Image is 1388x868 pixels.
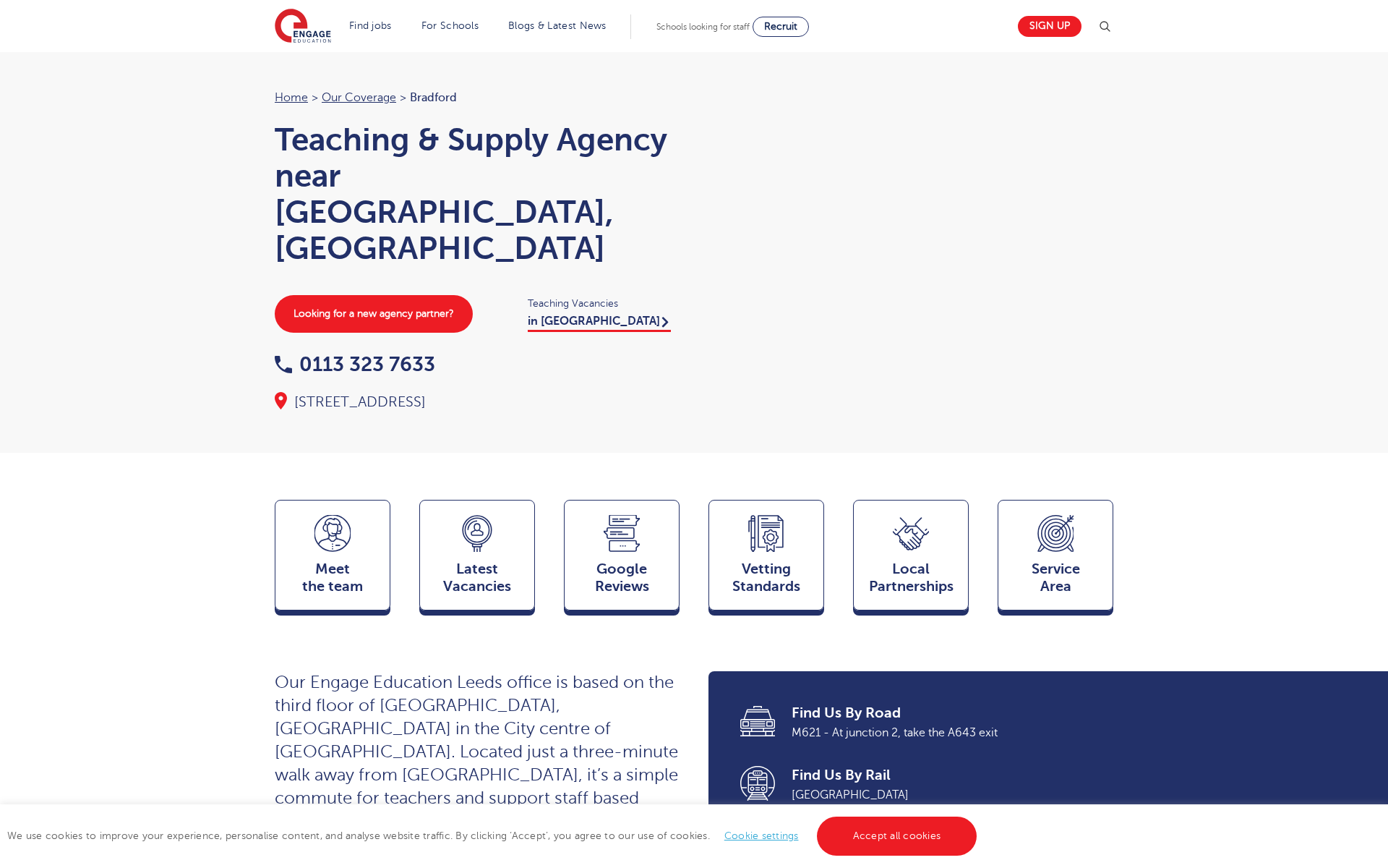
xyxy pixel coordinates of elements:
[275,500,390,617] a: Meetthe team
[572,561,672,595] span: Google Reviews
[410,91,457,104] span: Bradford
[817,817,977,856] a: Accept all cookies
[792,765,1093,786] span: Find Us By Rail
[528,295,680,312] span: Teaching Vacancies
[724,830,799,841] a: Cookie settings
[508,20,607,31] a: Blogs & Latest News
[853,500,969,617] a: Local Partnerships
[792,703,1093,723] span: Find Us By Road
[861,561,961,595] span: Local Partnerships
[275,122,680,266] h1: Teaching & Supply Agency near [GEOGRAPHIC_DATA], [GEOGRAPHIC_DATA]
[7,830,980,841] span: We use cookies to improve your experience, personalise content, and analyse website traffic. By c...
[349,20,392,31] a: Find jobs
[564,500,680,617] a: GoogleReviews
[528,315,671,332] a: in [GEOGRAPHIC_DATA]
[716,561,816,595] span: Vetting Standards
[792,723,1093,742] span: M621 - At junction 2, take the A643 exit
[400,91,406,104] span: >
[275,9,331,45] img: Engage Education
[283,561,382,595] span: Meet the team
[753,17,809,37] a: Recruit
[1006,561,1105,595] span: Service Area
[998,500,1113,617] a: ServiceArea
[708,500,824,617] a: VettingStandards
[656,22,750,32] span: Schools looking for staff
[764,21,797,32] span: Recruit
[275,353,435,375] a: 0113 323 7633
[322,91,396,104] a: Our coverage
[421,20,479,31] a: For Schools
[312,91,318,104] span: >
[275,91,308,104] a: Home
[1018,16,1081,37] a: Sign up
[792,786,1093,804] span: [GEOGRAPHIC_DATA]
[427,561,527,595] span: Latest Vacancies
[419,500,535,617] a: LatestVacancies
[275,88,680,107] nav: breadcrumb
[275,295,473,333] a: Looking for a new agency partner?
[275,392,680,412] div: [STREET_ADDRESS]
